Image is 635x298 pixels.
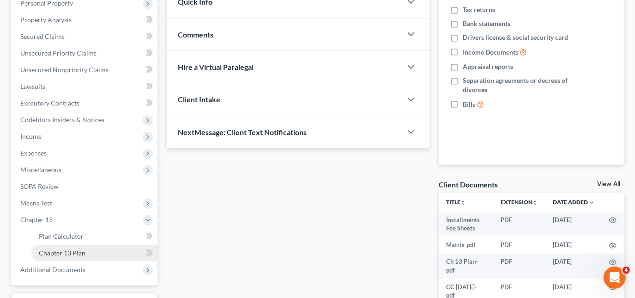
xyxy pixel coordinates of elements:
[178,62,254,71] span: Hire a Virtual Paralegal
[13,12,157,28] a: Property Analysis
[31,245,157,261] a: Chapter 13 Plan
[439,254,493,279] td: Ch 13 Plan-pdf
[446,199,466,205] a: Titleunfold_more
[439,211,493,237] td: Installments Fee Sheets
[13,62,157,78] a: Unsecured Nonpriority Claims
[178,95,220,104] span: Client Intake
[463,33,568,42] span: Drivers license & social security card
[20,149,47,157] span: Expenses
[604,267,626,289] iframe: Intercom live chat
[463,62,513,71] span: Appraisal reports
[20,32,65,40] span: Secured Claims
[463,5,495,14] span: Tax returns
[623,267,630,274] span: 4
[20,266,85,273] span: Additional Documents
[532,200,538,205] i: unfold_more
[20,199,52,207] span: Means Test
[493,211,545,237] td: PDF
[31,228,157,245] a: Plan Calculator
[178,128,307,137] span: NextMessage: Client Text Notifications
[20,99,79,107] span: Executory Contracts
[20,49,97,57] span: Unsecured Priority Claims
[439,236,493,253] td: Matrix-pdf
[439,180,498,189] div: Client Documents
[13,178,157,195] a: SOFA Review
[553,199,594,205] a: Date Added expand_more
[463,76,570,94] span: Separation agreements or decrees of divorces
[20,116,104,124] span: Codebtors Insiders & Notices
[463,19,510,28] span: Bank statements
[463,48,518,57] span: Income Documents
[493,254,545,279] td: PDF
[20,16,72,24] span: Property Analysis
[597,181,620,187] a: View All
[13,78,157,95] a: Lawsuits
[13,45,157,62] a: Unsecured Priority Claims
[13,95,157,112] a: Executory Contracts
[20,66,109,74] span: Unsecured Nonpriority Claims
[463,100,475,109] span: Bills
[589,200,594,205] i: expand_more
[39,249,85,257] span: Chapter 13 Plan
[20,216,53,223] span: Chapter 13
[20,166,61,174] span: Miscellaneous
[20,82,45,90] span: Lawsuits
[493,236,545,253] td: PDF
[460,200,466,205] i: unfold_more
[545,236,602,253] td: [DATE]
[20,132,42,140] span: Income
[501,199,538,205] a: Extensionunfold_more
[13,28,157,45] a: Secured Claims
[39,232,84,240] span: Plan Calculator
[545,211,602,237] td: [DATE]
[20,182,59,190] span: SOFA Review
[545,254,602,279] td: [DATE]
[178,30,213,39] span: Comments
